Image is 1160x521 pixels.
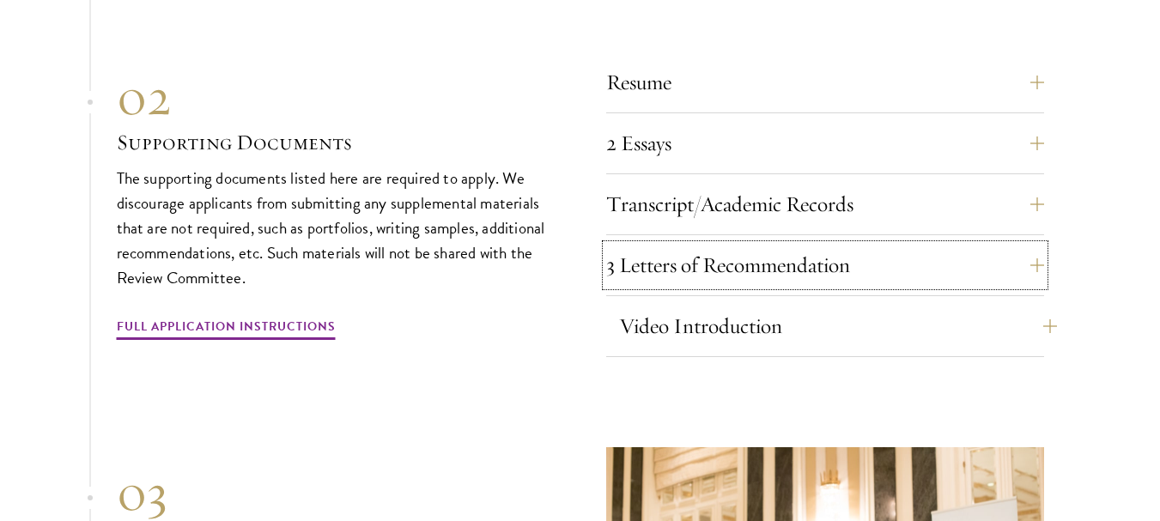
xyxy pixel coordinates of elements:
[117,166,555,290] p: The supporting documents listed here are required to apply. We discourage applicants from submitt...
[117,66,555,128] div: 02
[619,306,1057,347] button: Video Introduction
[606,184,1044,225] button: Transcript/Academic Records
[606,123,1044,164] button: 2 Essays
[606,62,1044,103] button: Resume
[606,245,1044,286] button: 3 Letters of Recommendation
[117,316,336,342] a: Full Application Instructions
[117,128,555,157] h3: Supporting Documents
